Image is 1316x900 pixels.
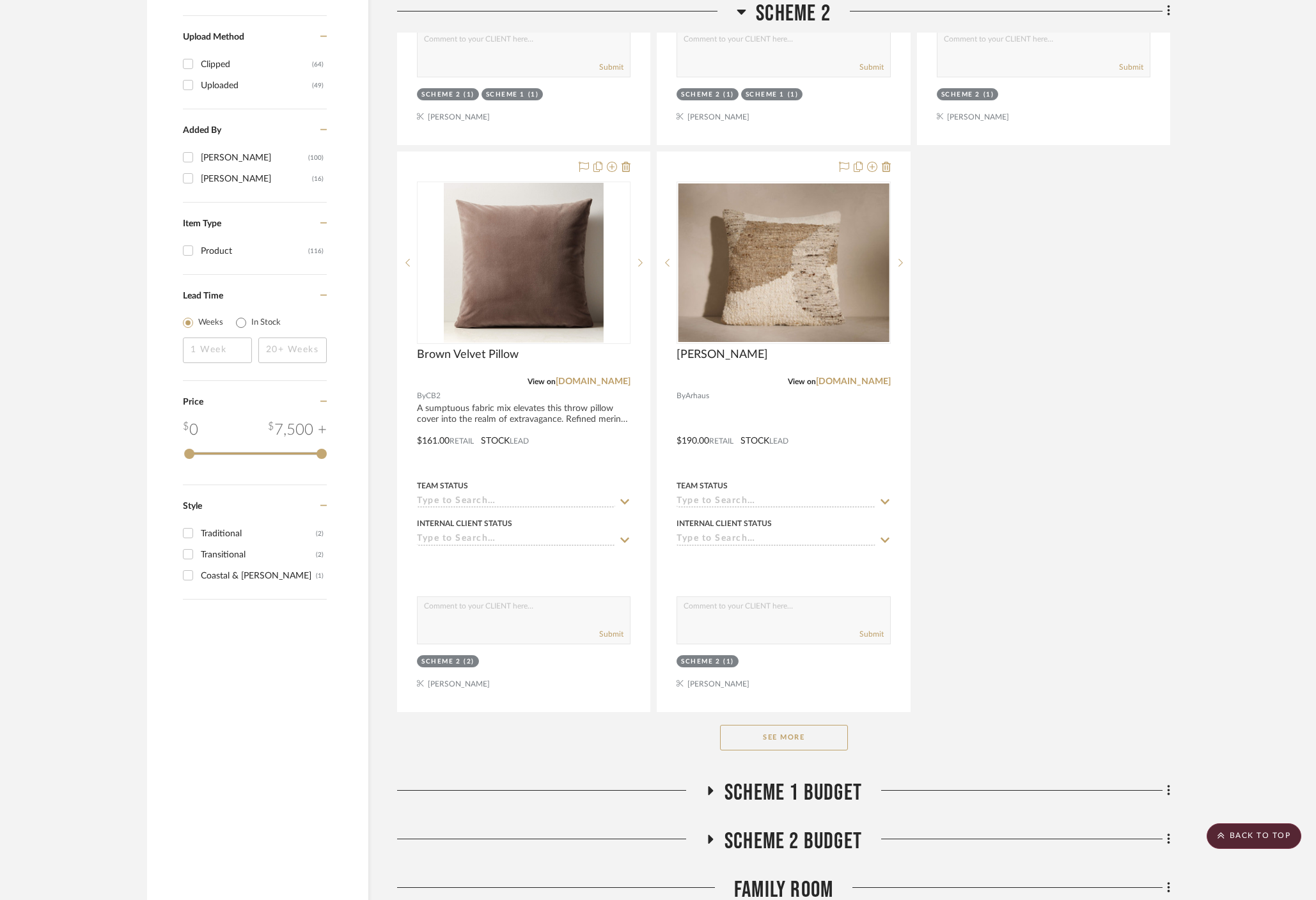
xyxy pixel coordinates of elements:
[183,419,198,442] div: 0
[417,390,426,402] span: By
[316,545,324,565] div: (2)
[251,316,281,329] label: In Stock
[486,90,525,100] div: Scheme 1
[677,518,772,529] div: Internal Client Status
[725,779,862,807] span: Scheme 1 Budget
[528,378,556,385] span: View on
[788,378,816,385] span: View on
[417,518,512,529] div: Internal Client Status
[720,725,848,750] button: See More
[268,419,327,442] div: 7,500 +
[723,657,734,667] div: (1)
[198,316,223,329] label: Weeks
[681,657,720,667] div: Scheme 2
[312,54,324,75] div: (64)
[201,54,312,75] div: Clipped
[859,628,884,640] button: Submit
[746,90,785,100] div: Scheme 1
[678,183,889,342] img: Boho Cushion
[464,90,474,100] div: (1)
[677,390,685,402] span: By
[308,241,324,261] div: (116)
[788,90,799,100] div: (1)
[677,182,889,343] div: 0
[312,169,324,189] div: (16)
[183,219,221,228] span: Item Type
[528,90,539,100] div: (1)
[417,534,615,546] input: Type to Search…
[258,337,327,363] input: 20+ Weeks
[201,148,308,168] div: [PERSON_NAME]
[183,291,223,300] span: Lead Time
[725,828,862,855] span: Scheme 2 Budget
[183,398,203,407] span: Price
[417,348,519,362] span: Brown Velvet Pillow
[677,496,875,508] input: Type to Search…
[201,241,308,261] div: Product
[681,90,720,100] div: Scheme 2
[983,90,994,100] div: (1)
[444,183,604,343] img: Brown Velvet Pillow
[201,524,316,544] div: Traditional
[201,169,312,189] div: [PERSON_NAME]
[312,75,324,96] div: (49)
[1207,823,1301,849] scroll-to-top-button: BACK TO TOP
[201,566,316,586] div: Coastal & [PERSON_NAME]
[426,390,441,402] span: CB2
[183,337,252,363] input: 1 Week
[464,657,474,667] div: (2)
[599,628,623,640] button: Submit
[1119,61,1143,73] button: Submit
[677,348,768,362] span: [PERSON_NAME]
[685,390,709,402] span: Arhaus
[816,377,891,386] a: [DOMAIN_NAME]
[599,61,623,73] button: Submit
[183,502,202,511] span: Style
[183,33,244,42] span: Upload Method
[183,126,221,135] span: Added By
[417,496,615,508] input: Type to Search…
[677,480,728,492] div: Team Status
[941,90,980,100] div: Scheme 2
[421,657,460,667] div: Scheme 2
[308,148,324,168] div: (100)
[417,480,468,492] div: Team Status
[421,90,460,100] div: Scheme 2
[556,377,631,386] a: [DOMAIN_NAME]
[201,75,312,96] div: Uploaded
[677,534,875,546] input: Type to Search…
[201,545,316,565] div: Transitional
[859,61,884,73] button: Submit
[316,524,324,544] div: (2)
[316,566,324,586] div: (1)
[723,90,734,100] div: (1)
